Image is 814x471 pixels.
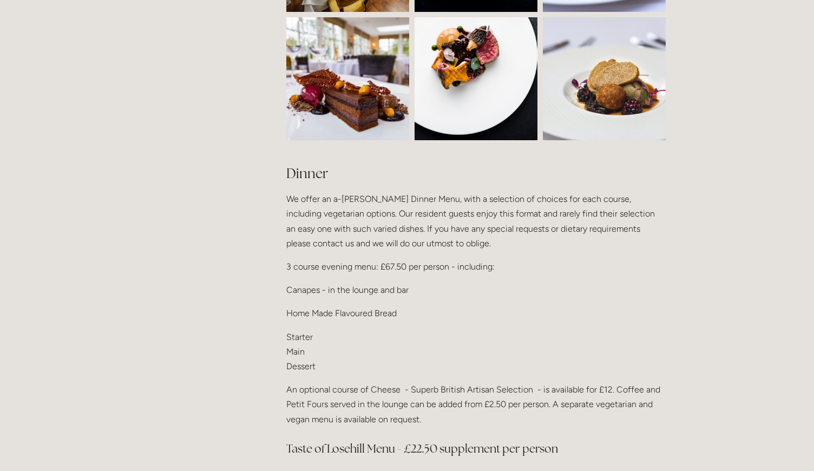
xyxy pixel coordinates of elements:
[286,283,666,297] p: Canapes - in the lounge and bar
[286,330,666,374] p: Starter Main Dessert
[286,438,666,460] h3: Taste of Losehill Menu - £22.50 supplement per person
[512,17,697,140] img: October 2021 (10).jpg
[286,192,666,251] p: We offer an a-[PERSON_NAME] Dinner Menu, with a selection of choices for each course, including v...
[415,17,590,140] img: DSC_8057b.jpg
[286,306,666,320] p: Home Made Flavoured Bread
[286,259,666,274] p: 3 course evening menu: £67.50 per person - including:
[265,17,450,140] img: October 2021 (13).jpg
[286,164,666,183] h2: Dinner
[286,382,666,427] p: An optional course of Cheese - Superb British Artisan Selection - is available for £12. Coffee an...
